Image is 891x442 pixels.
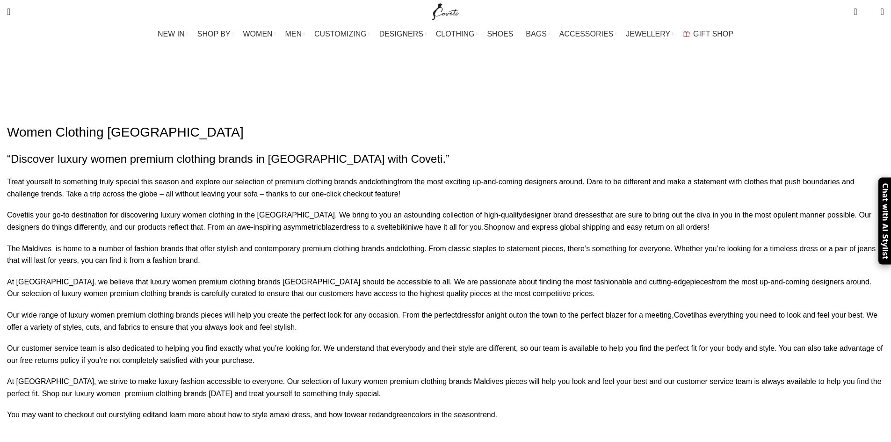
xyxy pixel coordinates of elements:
a: GIFT SHOP [683,25,733,43]
span: NEW IN [158,29,185,38]
a: CLOTHING [436,25,478,43]
a: Site logo [430,7,461,15]
span: 0 [855,5,862,12]
a: DESIGNERS [379,25,427,43]
a: dresses [574,211,601,219]
span: women premium clothing brands [GEOGRAPHIC_DATA] [361,85,560,93]
span: ACCESSORIES [559,29,614,38]
p: You may want to checkout out our and learn more about how to style a , and how to and colors in t... [7,409,884,421]
a: clothing [398,245,424,253]
p: Our customer service team is also dedicated to helping you find exactly what you’re looking for. ... [7,342,884,366]
a: SHOP BY [197,25,234,43]
a: maxi dress [274,411,310,419]
p: At [GEOGRAPHIC_DATA], we strive to make luxury fashion accessible to everyone. Our selection of l... [7,376,884,399]
h1: Women Clothing [GEOGRAPHIC_DATA] [7,123,884,141]
a: bikini [397,223,413,231]
span: CLOTHING [436,29,475,38]
a: Home [331,85,351,93]
a: dress [457,311,475,319]
a: Shop [484,223,501,231]
a: styling edit [119,411,155,419]
span: BAGS [526,29,546,38]
div: My Wishlist [864,2,874,21]
span: MEN [285,29,302,38]
p: At [GEOGRAPHIC_DATA], we believe that luxury women premium clothing brands [GEOGRAPHIC_DATA] shou... [7,276,884,300]
a: designer brand [522,211,572,219]
a: green [392,411,412,419]
a: clothing [371,178,397,186]
h2: “Discover luxury women premium clothing brands in [GEOGRAPHIC_DATA] with Coveti.” [7,151,884,167]
a: ACCESSORIES [559,25,617,43]
p: Treat yourself to something truly special this season and explore our selection of premium clothi... [7,176,884,200]
img: GiftBag [683,31,690,37]
div: Main navigation [2,25,889,43]
span: 0 [866,9,873,16]
a: Coveti [674,311,695,319]
a: SHOES [487,25,516,43]
h1: women premium clothing brands [GEOGRAPHIC_DATA] [187,54,704,79]
a: MEN [285,25,305,43]
span: SHOES [487,29,513,38]
span: JEWELLERY [626,29,670,38]
a: trend. [478,411,497,419]
span: CUSTOMIZING [314,29,367,38]
a: JEWELLERY [626,25,674,43]
a: CUSTOMIZING [314,25,370,43]
a: WOMEN [243,25,276,43]
a: pieces [690,278,712,286]
span: SHOP BY [197,29,231,38]
a: BAGS [526,25,550,43]
a: wear red [351,411,380,419]
p: Our wide range of luxury women premium clothing brands pieces will help you create the perfect lo... [7,309,884,333]
span: DESIGNERS [379,29,423,38]
span: GIFT SHOP [693,29,733,38]
a: Search [2,2,15,21]
p: The Maldives is home to a number of fashion brands that offer stylish and contemporary premium cl... [7,243,884,267]
a: Coveti [7,211,28,219]
a: NEW IN [158,25,188,43]
a: night out [490,311,519,319]
a: 0 [849,2,862,21]
a: blazer [322,223,342,231]
span: WOMEN [243,29,273,38]
p: is your go-to destination for discovering luxury women clothing in the [GEOGRAPHIC_DATA]. We brin... [7,209,884,233]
